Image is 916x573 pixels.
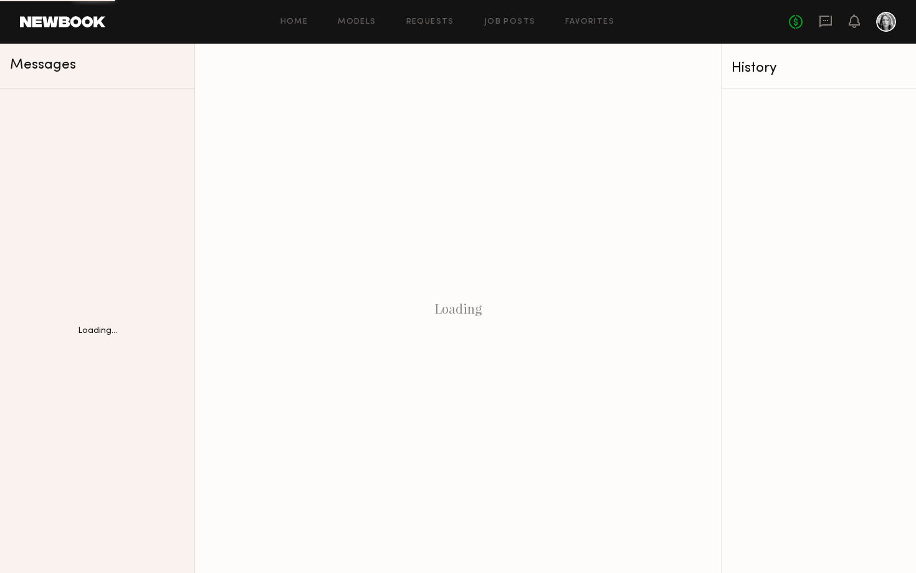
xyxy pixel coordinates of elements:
[280,18,308,26] a: Home
[195,44,721,573] div: Loading
[565,18,614,26] a: Favorites
[338,18,376,26] a: Models
[732,61,906,75] div: History
[484,18,536,26] a: Job Posts
[78,327,117,335] div: Loading...
[10,58,76,72] span: Messages
[406,18,454,26] a: Requests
